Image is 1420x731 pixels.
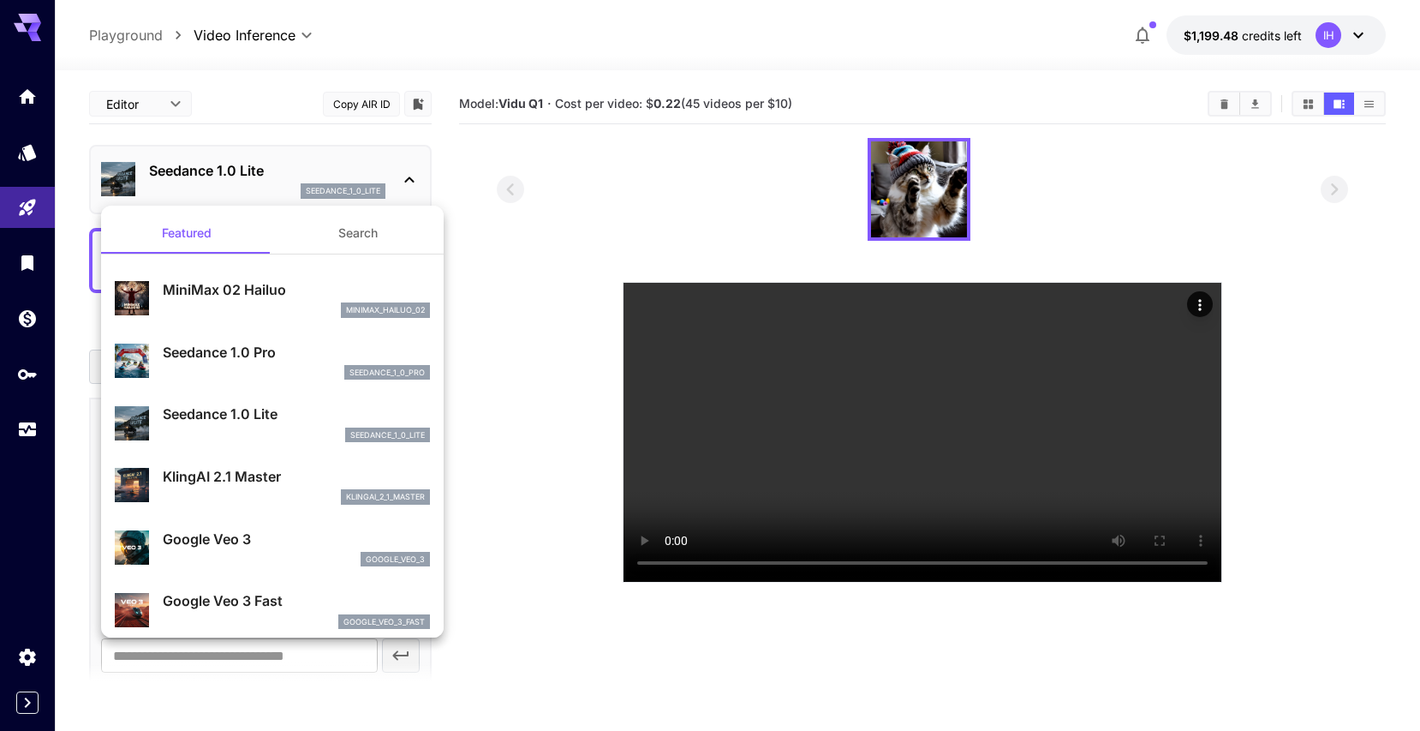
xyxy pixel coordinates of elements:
div: Seedance 1.0 Proseedance_1_0_pro [115,335,430,387]
button: Search [272,213,444,254]
p: Google Veo 3 [163,529,430,549]
p: klingai_2_1_master [346,491,425,503]
p: minimax_hailuo_02 [346,304,425,316]
p: seedance_1_0_lite [350,429,425,441]
button: Featured [101,213,272,254]
p: MiniMax 02 Hailuo [163,279,430,300]
p: Google Veo 3 Fast [163,590,430,611]
div: KlingAI 2.1 Masterklingai_2_1_master [115,459,430,512]
p: KlingAI 2.1 Master [163,466,430,487]
p: Seedance 1.0 Pro [163,342,430,363]
p: google_veo_3_fast [343,616,425,628]
div: Google Veo 3 Fastgoogle_veo_3_fast [115,584,430,636]
div: MiniMax 02 Hailuominimax_hailuo_02 [115,273,430,325]
p: Seedance 1.0 Lite [163,404,430,424]
p: seedance_1_0_pro [349,367,425,379]
div: Google Veo 3google_veo_3 [115,522,430,574]
div: Seedance 1.0 Liteseedance_1_0_lite [115,397,430,449]
p: google_veo_3 [366,554,425,566]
